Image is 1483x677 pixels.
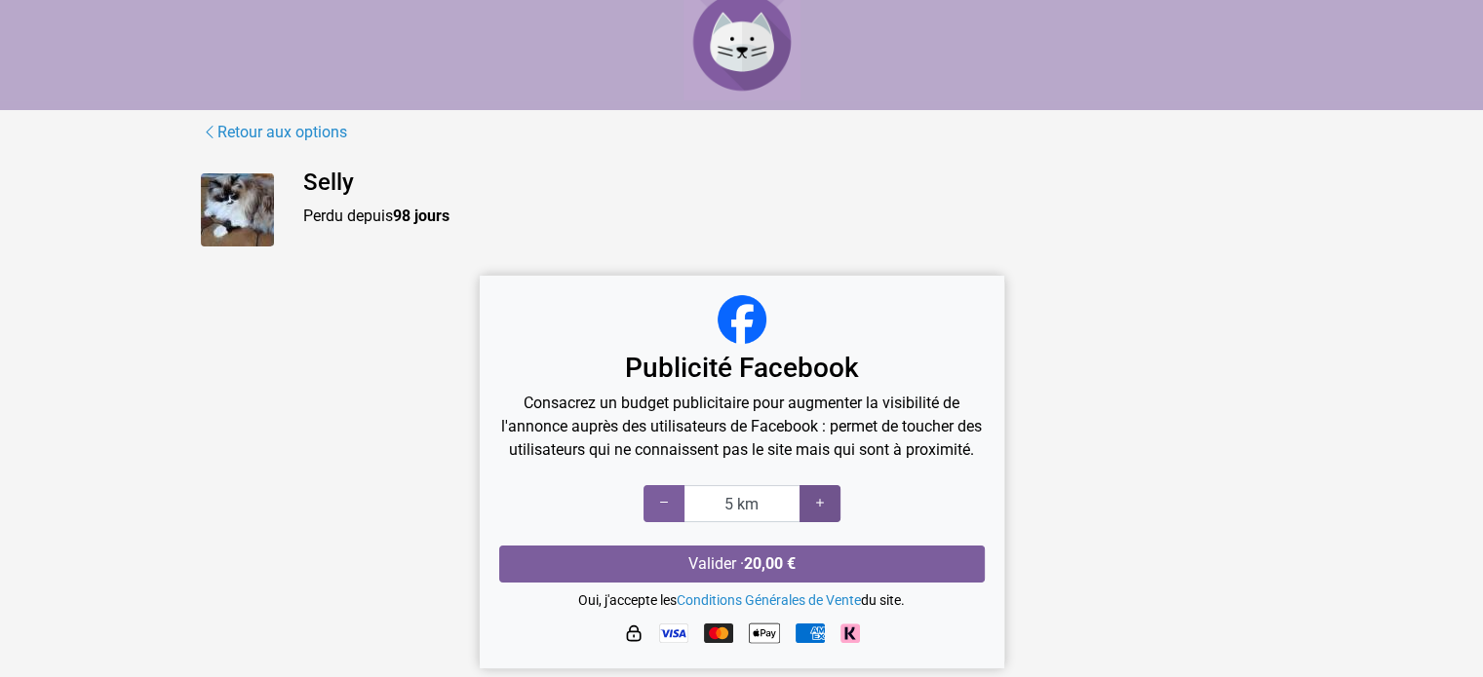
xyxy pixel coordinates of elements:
img: Mastercard [704,623,733,643]
img: Klarna [840,623,860,643]
h4: Selly [303,169,1283,197]
a: Conditions Générales de Vente [677,592,861,608]
small: Oui, j'accepte les du site. [578,592,905,608]
img: Visa [659,623,688,643]
img: facebook_logo_320x320.png [718,295,766,344]
strong: 20,00 € [744,554,796,573]
button: Valider ·20,00 € [499,545,985,583]
h3: Publicité Facebook [499,352,985,385]
p: Consacrez un budget publicitaire pour augmenter la visibilité de l'annonce auprès des utilisateur... [499,392,985,462]
img: Apple Pay [749,618,780,649]
strong: 98 jours [393,207,449,225]
img: American Express [796,623,825,643]
p: Perdu depuis [303,205,1283,228]
a: Retour aux options [201,120,348,145]
img: HTTPS : paiement sécurisé [624,623,644,643]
